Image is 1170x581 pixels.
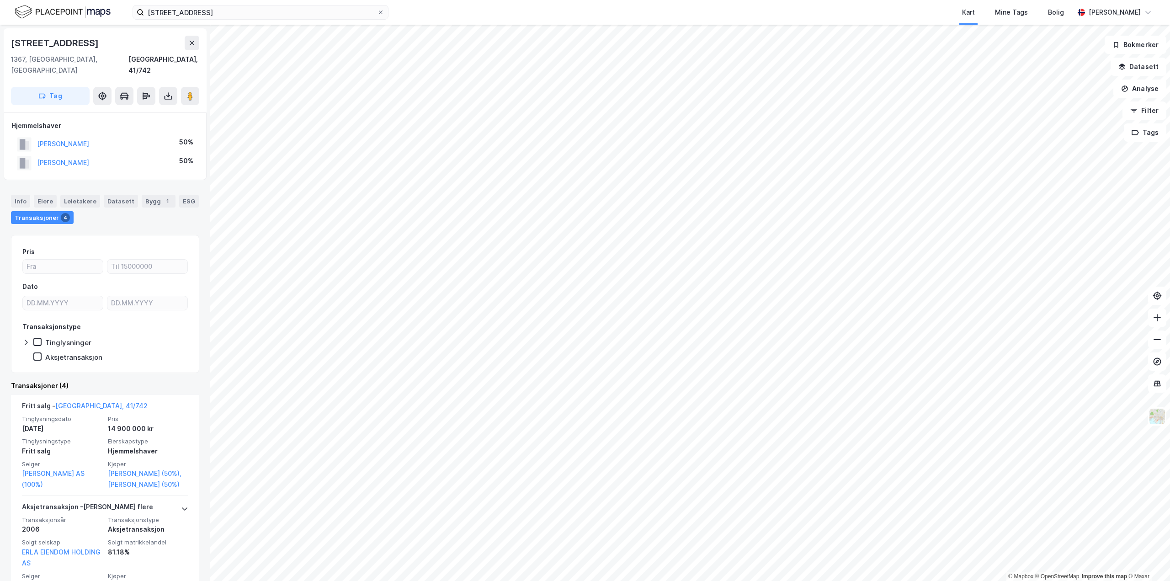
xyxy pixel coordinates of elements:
div: Leietakere [60,195,100,208]
iframe: Chat Widget [1124,537,1170,581]
div: Aksjetransaksjon - [PERSON_NAME] flere [22,501,153,516]
input: Søk på adresse, matrikkel, gårdeiere, leietakere eller personer [144,5,377,19]
a: OpenStreetMap [1035,573,1080,580]
div: 14 900 000 kr [108,423,188,434]
button: Bokmerker [1105,36,1166,54]
span: Transaksjonsår [22,516,102,524]
div: ESG [179,195,199,208]
div: 50% [179,137,193,148]
span: Tinglysningstype [22,437,102,445]
div: Aksjetransaksjon [108,524,188,535]
div: Kontrollprogram for chat [1124,537,1170,581]
span: Selger [22,572,102,580]
a: [PERSON_NAME] (50%), [108,468,188,479]
div: Kart [962,7,975,18]
div: 2006 [22,524,102,535]
img: Z [1149,408,1166,425]
div: Dato [22,281,38,292]
div: Fritt salg - [22,400,148,415]
button: Tag [11,87,90,105]
img: logo.f888ab2527a4732fd821a326f86c7f29.svg [15,4,111,20]
span: Tinglysningsdato [22,415,102,423]
div: Transaksjoner (4) [11,380,199,391]
span: Solgt matrikkelandel [108,538,188,546]
div: Aksjetransaksjon [45,353,102,362]
button: Filter [1122,101,1166,120]
div: Mine Tags [995,7,1028,18]
span: Kjøper [108,460,188,468]
a: [PERSON_NAME] AS (100%) [22,468,102,490]
span: Solgt selskap [22,538,102,546]
div: Info [11,195,30,208]
span: Selger [22,460,102,468]
a: [GEOGRAPHIC_DATA], 41/742 [55,402,148,410]
button: Analyse [1113,80,1166,98]
div: Datasett [104,195,138,208]
button: Tags [1124,123,1166,142]
div: [GEOGRAPHIC_DATA], 41/742 [128,54,199,76]
button: Datasett [1111,58,1166,76]
div: 1 [163,197,172,206]
div: Tinglysninger [45,338,91,347]
input: DD.MM.YYYY [23,296,103,310]
div: Eiere [34,195,57,208]
span: Pris [108,415,188,423]
div: Pris [22,246,35,257]
input: Fra [23,260,103,273]
div: [PERSON_NAME] [1089,7,1141,18]
div: 50% [179,155,193,166]
a: ERLA EIENDOM HOLDING AS [22,548,101,567]
a: [PERSON_NAME] (50%) [108,479,188,490]
div: Hjemmelshaver [108,446,188,457]
div: Transaksjonstype [22,321,81,332]
div: Transaksjoner [11,211,74,224]
a: Improve this map [1082,573,1127,580]
span: Transaksjonstype [108,516,188,524]
div: Hjemmelshaver [11,120,199,131]
a: Mapbox [1008,573,1033,580]
div: Fritt salg [22,446,102,457]
input: DD.MM.YYYY [107,296,187,310]
div: 81.18% [108,547,188,558]
span: Kjøper [108,572,188,580]
div: [DATE] [22,423,102,434]
div: Bolig [1048,7,1064,18]
div: [STREET_ADDRESS] [11,36,101,50]
div: Bygg [142,195,175,208]
div: 1367, [GEOGRAPHIC_DATA], [GEOGRAPHIC_DATA] [11,54,128,76]
div: 4 [61,213,70,222]
input: Til 15000000 [107,260,187,273]
span: Eierskapstype [108,437,188,445]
